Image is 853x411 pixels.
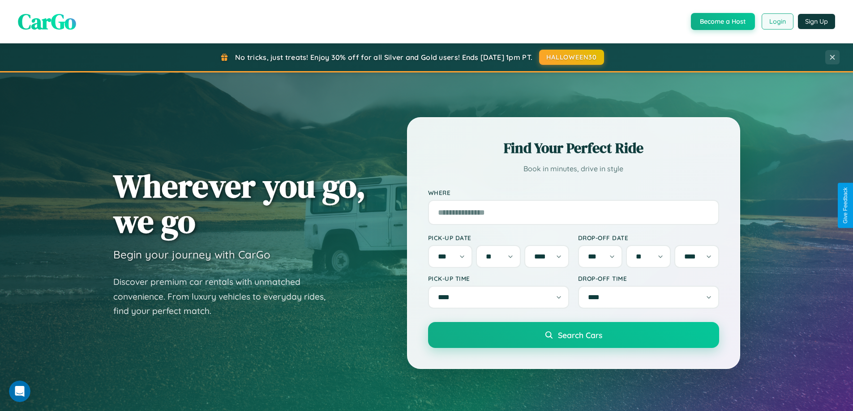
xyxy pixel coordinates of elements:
[113,168,366,239] h1: Wherever you go, we go
[9,381,30,402] iframe: Intercom live chat
[113,248,270,261] h3: Begin your journey with CarGo
[428,275,569,282] label: Pick-up Time
[691,13,755,30] button: Become a Host
[18,7,76,36] span: CarGo
[235,53,532,62] span: No tricks, just treats! Enjoy 30% off for all Silver and Gold users! Ends [DATE] 1pm PT.
[578,234,719,242] label: Drop-off Date
[798,14,835,29] button: Sign Up
[428,322,719,348] button: Search Cars
[578,275,719,282] label: Drop-off Time
[428,189,719,196] label: Where
[428,162,719,175] p: Book in minutes, drive in style
[428,138,719,158] h2: Find Your Perfect Ride
[113,275,337,318] p: Discover premium car rentals with unmatched convenience. From luxury vehicles to everyday rides, ...
[558,330,602,340] span: Search Cars
[428,234,569,242] label: Pick-up Date
[539,50,604,65] button: HALLOWEEN30
[842,187,849,224] div: Give Feedback
[762,13,793,30] button: Login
